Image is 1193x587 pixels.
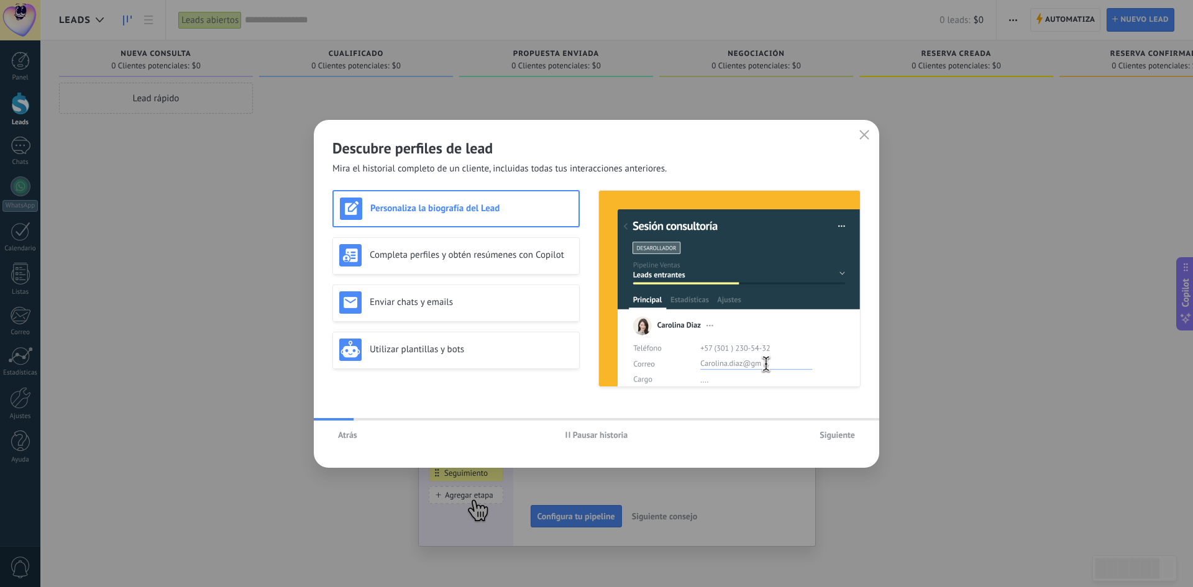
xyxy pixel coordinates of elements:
[332,139,861,158] h2: Descubre perfiles de lead
[370,344,573,355] h3: Utilizar plantillas y bots
[370,202,572,214] h3: Personaliza la biografía del Lead
[560,425,634,444] button: Pausar historia
[370,296,573,308] h3: Enviar chats y emails
[332,163,667,175] span: Mira el historial completo de un cliente, incluidas todas tus interacciones anteriores.
[820,430,855,439] span: Siguiente
[332,425,363,444] button: Atrás
[370,249,573,261] h3: Completa perfiles y obtén resúmenes con Copilot
[573,430,628,439] span: Pausar historia
[814,425,861,444] button: Siguiente
[338,430,357,439] span: Atrás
